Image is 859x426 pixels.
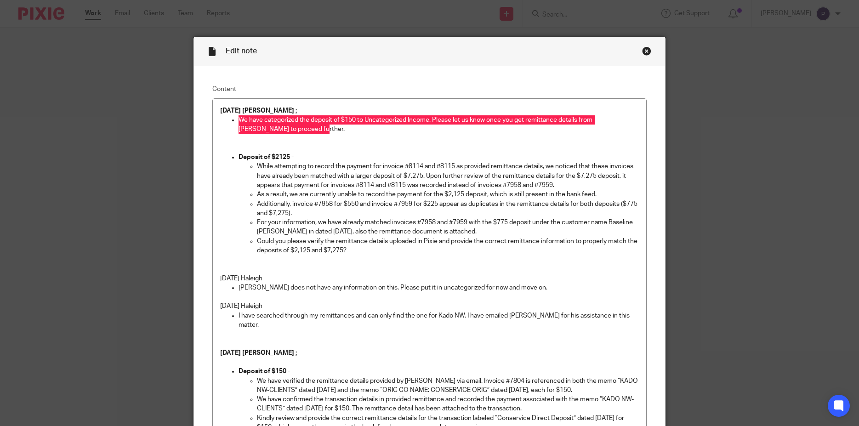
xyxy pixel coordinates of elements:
[239,283,639,292] p: [PERSON_NAME] does not have any information on this. Please put it in uncategorized for now and m...
[212,85,647,94] label: Content
[642,46,651,56] div: Close this dialog window
[239,154,294,160] strong: Deposit of $2125 -
[226,47,257,55] span: Edit note
[257,162,639,190] p: While attempting to record the payment for invoice #8114 and #8115 as provided remittance details...
[257,218,639,237] p: For your information, we have already matched invoices #7958 and #7959 with the $775 deposit unde...
[220,350,297,356] strong: [DATE] [PERSON_NAME] ;
[257,376,639,395] p: We have verified the remittance details provided by [PERSON_NAME] via email. Invoice #7804 is ref...
[239,115,639,134] p: We have categorized the deposit of $150 to Uncategorized Income. Please let us know once you get ...
[220,274,639,283] p: [DATE] Haleigh
[257,237,639,256] p: Could you please verify the remittance details uploaded in Pixie and provide the correct remittan...
[239,368,290,375] strong: Deposit of $150 -
[257,190,639,199] p: As a result, we are currently unable to record the payment for the $2,125 deposit, which is still...
[239,311,639,330] p: I have searched through my remittances and can only find the one for Kado NW. I have emailed [PER...
[257,199,639,218] p: Additionally, invoice #7958 for $550 and invoice #7959 for $225 appear as duplicates in the remit...
[220,301,639,311] p: [DATE] Haleigh
[257,395,639,414] p: We have confirmed the transaction details in provided remittance and recorded the payment associa...
[220,108,297,114] strong: [DATE] [PERSON_NAME] ;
